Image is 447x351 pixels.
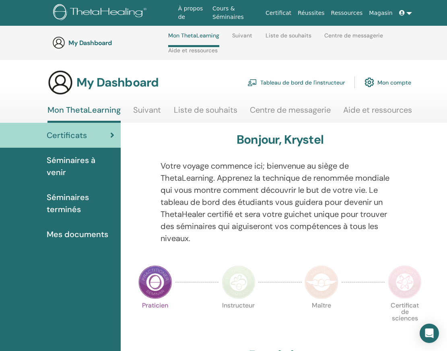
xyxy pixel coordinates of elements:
img: generic-user-icon.jpg [52,36,65,49]
a: Centre de messagerie [250,105,331,121]
a: Aide et ressources [343,105,412,121]
a: Liste de souhaits [174,105,237,121]
a: Suivant [133,105,161,121]
h3: Bonjour, Krystel [237,132,323,147]
a: Certificat [262,6,295,21]
a: Cours & Séminaires [209,1,262,25]
span: Mes documents [47,228,108,240]
img: Certificate of Science [388,265,422,299]
h3: My Dashboard [68,39,149,47]
a: Ressources [328,6,366,21]
a: Liste de souhaits [266,32,311,45]
a: À propos de [175,1,209,25]
a: Tableau de bord de l'instructeur [247,73,345,91]
span: Séminaires terminés [47,191,114,215]
img: logo.png [53,4,149,22]
img: chalkboard-teacher.svg [247,79,257,86]
span: Certificats [47,129,87,141]
p: Certificat de sciences [388,302,422,336]
p: Votre voyage commence ici; bienvenue au siège de ThetaLearning. Apprenez la technique de renommée... [161,160,400,244]
a: Centre de messagerie [324,32,383,45]
a: Mon compte [365,73,411,91]
div: Open Intercom Messenger [420,324,439,343]
p: Maître [305,302,338,336]
img: generic-user-icon.jpg [47,70,73,95]
a: Aide et ressources [168,47,218,60]
p: Instructeur [222,302,255,336]
a: Réussites [295,6,328,21]
span: Séminaires à venir [47,154,114,178]
img: Practitioner [138,265,172,299]
a: Mon ThetaLearning [168,32,219,47]
p: Praticien [138,302,172,336]
h3: My Dashboard [76,75,159,90]
img: Master [305,265,338,299]
a: Magasin [366,6,396,21]
a: Mon ThetaLearning [47,105,121,123]
img: cog.svg [365,75,374,89]
img: Instructor [222,265,255,299]
a: Suivant [232,32,252,45]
